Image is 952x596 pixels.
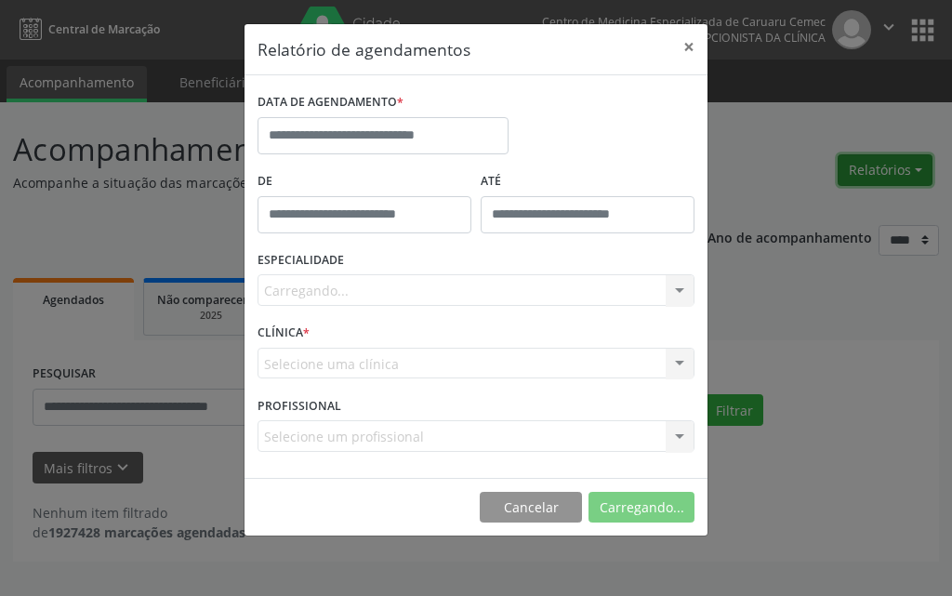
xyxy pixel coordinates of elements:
[670,24,707,70] button: Close
[481,167,694,196] label: ATÉ
[588,492,694,523] button: Carregando...
[258,246,344,275] label: ESPECIALIDADE
[258,167,471,196] label: De
[258,391,341,420] label: PROFISSIONAL
[258,37,470,61] h5: Relatório de agendamentos
[258,319,310,348] label: CLÍNICA
[480,492,582,523] button: Cancelar
[258,88,403,117] label: DATA DE AGENDAMENTO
